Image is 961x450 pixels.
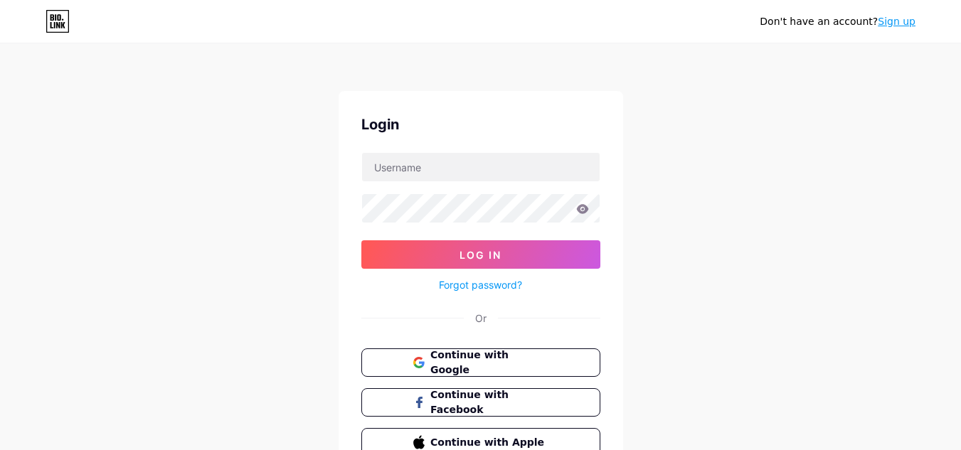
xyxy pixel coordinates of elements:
[878,16,915,27] a: Sign up
[430,435,548,450] span: Continue with Apple
[475,311,487,326] div: Or
[361,240,600,269] button: Log In
[439,277,522,292] a: Forgot password?
[361,388,600,417] button: Continue with Facebook
[430,387,548,417] span: Continue with Facebook
[362,153,600,181] input: Username
[361,114,600,135] div: Login
[760,14,915,29] div: Don't have an account?
[460,249,501,261] span: Log In
[361,348,600,377] button: Continue with Google
[430,348,548,377] span: Continue with Google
